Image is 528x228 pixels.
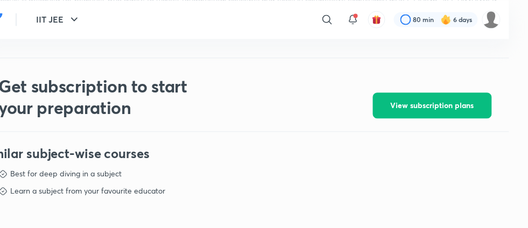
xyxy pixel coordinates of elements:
img: Shashwat Mathur [482,10,501,28]
img: streak [441,14,452,25]
button: View subscription plans [373,92,492,118]
span: View subscription plans [391,100,474,111]
button: avatar [368,11,385,28]
img: avatar [372,15,382,24]
p: Learn a subject from your favourite educator [10,186,165,196]
p: Best for deep diving in a subject [10,168,122,179]
button: IIT JEE [30,9,87,30]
